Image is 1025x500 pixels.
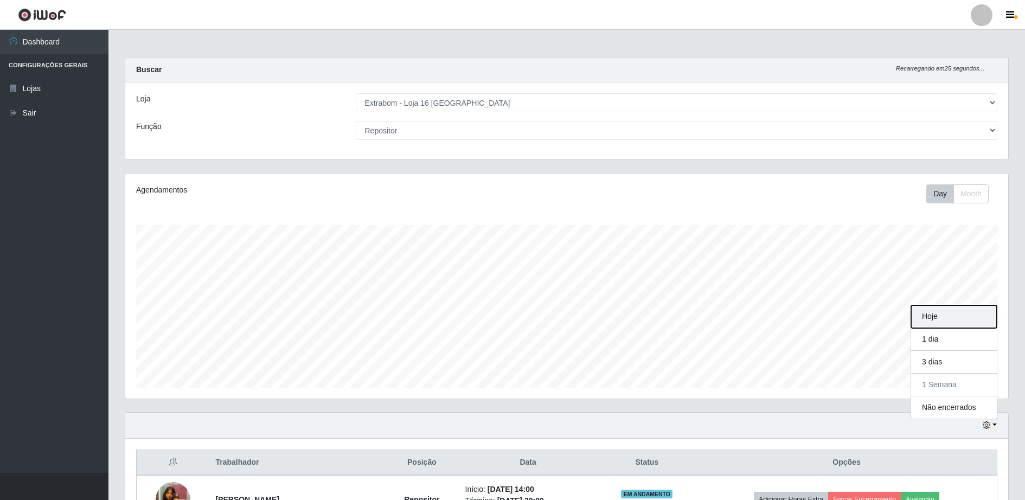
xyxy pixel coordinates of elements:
div: First group [926,184,989,203]
th: Data [459,450,598,476]
button: 1 Semana [911,374,997,396]
button: Month [953,184,989,203]
i: Recarregando em 25 segundos... [896,65,984,72]
th: Trabalhador [209,450,385,476]
span: EM ANDAMENTO [621,490,672,498]
div: Agendamentos [136,184,485,196]
button: Hoje [911,305,997,328]
button: Não encerrados [911,396,997,419]
button: 3 dias [911,351,997,374]
th: Posição [385,450,458,476]
label: Função [136,121,162,132]
strong: Buscar [136,65,162,74]
div: Toolbar with button groups [926,184,997,203]
li: Início: [465,484,591,495]
label: Loja [136,93,150,105]
th: Opções [696,450,997,476]
img: CoreUI Logo [18,8,66,22]
time: [DATE] 14:00 [488,485,534,493]
button: Day [926,184,954,203]
th: Status [598,450,696,476]
button: 1 dia [911,328,997,351]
